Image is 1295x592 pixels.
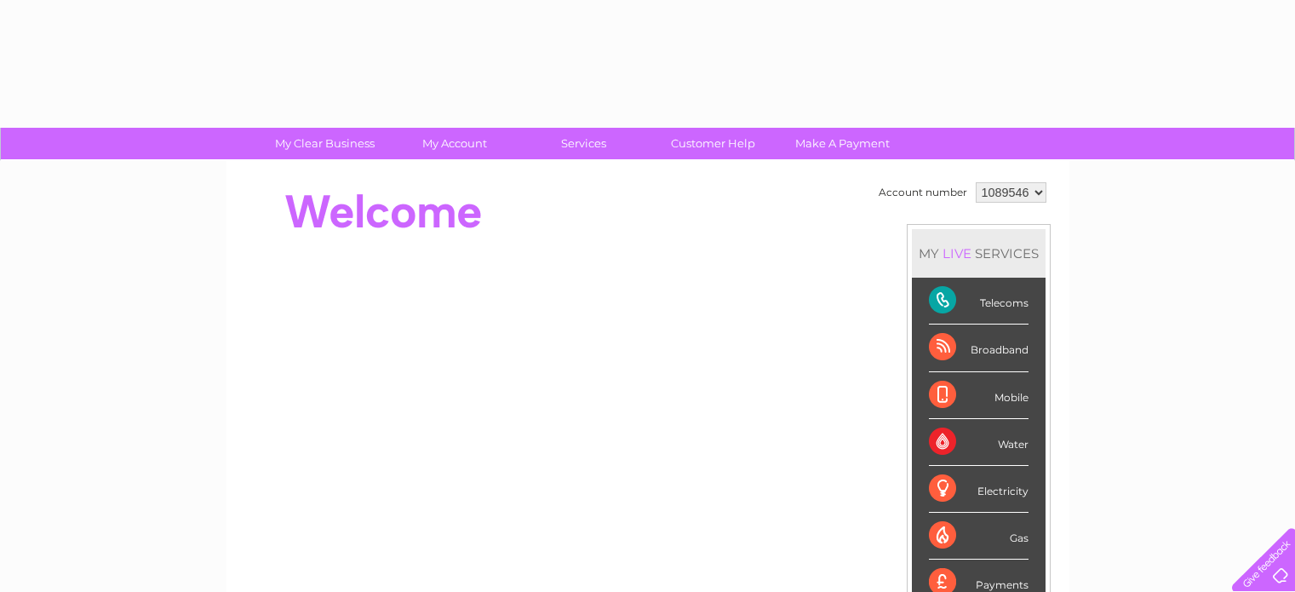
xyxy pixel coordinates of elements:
td: Account number [874,178,971,207]
div: Gas [929,513,1029,560]
a: Services [513,128,654,159]
a: Make A Payment [772,128,913,159]
div: LIVE [939,245,975,262]
a: My Clear Business [255,128,395,159]
a: My Account [384,128,524,159]
a: Customer Help [643,128,783,159]
div: MY SERVICES [912,229,1046,278]
div: Broadband [929,325,1029,371]
div: Mobile [929,372,1029,419]
div: Electricity [929,466,1029,513]
div: Telecoms [929,278,1029,325]
div: Water [929,419,1029,466]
